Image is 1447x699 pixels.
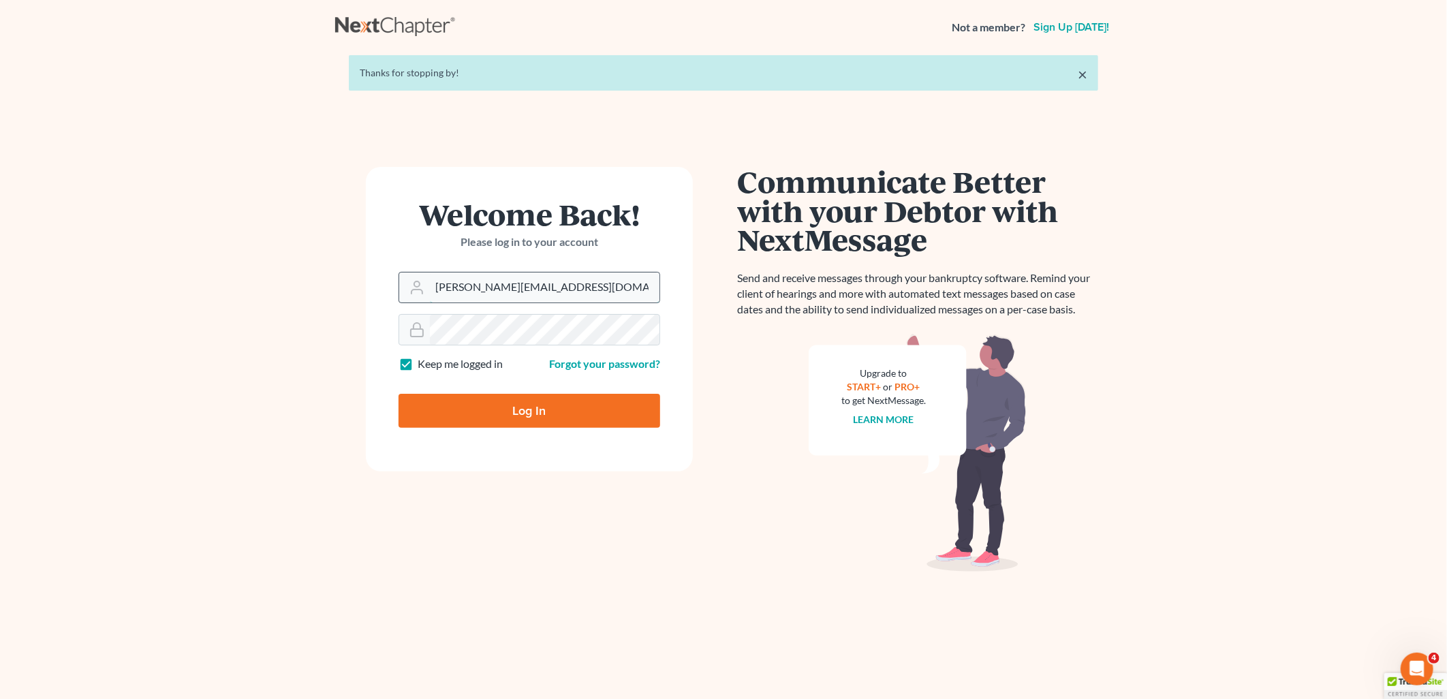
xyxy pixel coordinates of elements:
span: 4 [1429,653,1440,664]
a: Sign up [DATE]! [1031,22,1112,33]
span: or [884,381,893,392]
strong: Not a member? [952,20,1025,35]
img: nextmessage_bg-59042aed3d76b12b5cd301f8e5b87938c9018125f34e5fa2b7a6b67550977c72.svg [809,334,1027,572]
label: Keep me logged in [418,356,503,372]
a: Forgot your password? [549,357,660,370]
a: Learn more [854,414,914,425]
a: PRO+ [895,381,920,392]
iframe: Intercom live chat [1401,653,1433,685]
h1: Communicate Better with your Debtor with NextMessage [737,167,1098,254]
a: START+ [847,381,882,392]
div: TrustedSite Certified [1384,673,1447,699]
p: Please log in to your account [399,234,660,250]
a: × [1078,66,1087,82]
p: Send and receive messages through your bankruptcy software. Remind your client of hearings and mo... [737,270,1098,317]
input: Log In [399,394,660,428]
div: to get NextMessage. [841,394,926,407]
div: Upgrade to [841,367,926,380]
div: Thanks for stopping by! [360,66,1087,80]
input: Email Address [430,273,659,302]
h1: Welcome Back! [399,200,660,229]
